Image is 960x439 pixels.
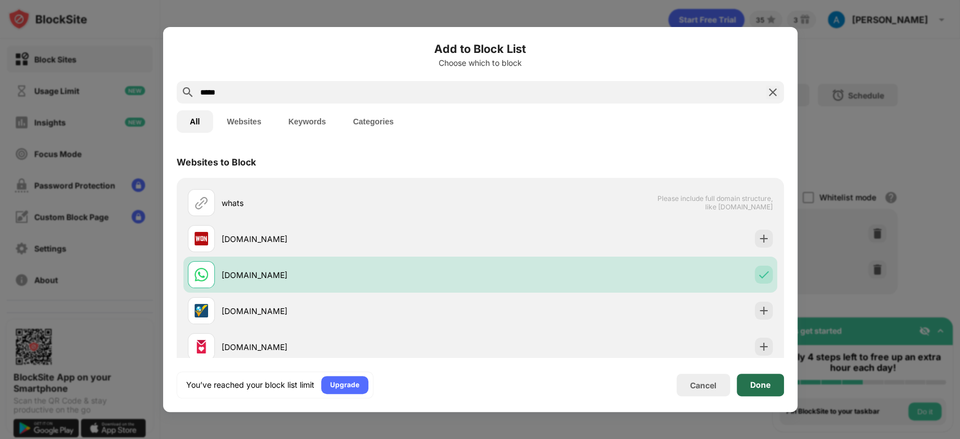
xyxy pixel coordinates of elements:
button: Websites [213,110,274,133]
div: [DOMAIN_NAME] [222,341,480,353]
span: Please include full domain structure, like [DOMAIN_NAME] [657,194,773,211]
div: [DOMAIN_NAME] [222,269,480,281]
div: whats [222,197,480,209]
div: [DOMAIN_NAME] [222,305,480,317]
h6: Add to Block List [177,41,784,57]
img: favicons [195,304,208,317]
img: favicons [195,268,208,281]
img: favicons [195,340,208,353]
button: Keywords [275,110,340,133]
img: favicons [195,232,208,245]
button: All [177,110,214,133]
div: You’ve reached your block list limit [186,379,314,391]
div: Upgrade [330,379,359,391]
div: Done [750,380,770,389]
div: Choose which to block [177,59,784,68]
img: search-close [766,86,779,99]
div: Websites to Block [177,156,256,168]
button: Categories [340,110,407,133]
img: search.svg [181,86,195,99]
div: [DOMAIN_NAME] [222,233,480,245]
div: Cancel [690,380,716,390]
img: url.svg [195,196,208,209]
